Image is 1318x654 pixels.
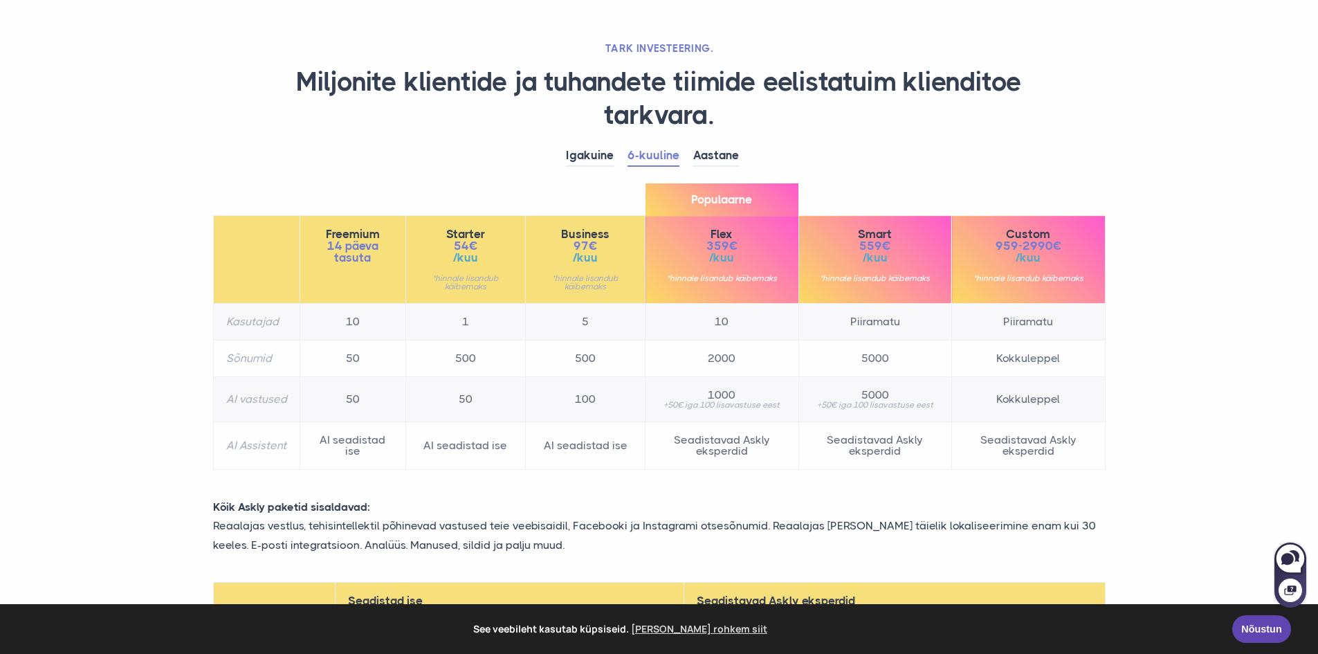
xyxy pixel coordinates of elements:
[964,394,1092,405] span: Kokkuleppel
[538,274,632,291] small: *hinnale lisandub käibemaks
[538,252,632,264] span: /kuu
[658,401,785,409] small: +50€ iga 100 lisavastuse eest
[526,304,646,340] td: 5
[658,252,785,264] span: /kuu
[952,422,1105,470] td: Seadistavad Askly eksperdid
[526,340,646,377] td: 500
[812,240,939,252] span: 559€
[812,274,939,282] small: *hinnale lisandub käibemaks
[812,228,939,240] span: Smart
[213,42,1106,55] h2: TARK INVESTEERING.
[658,228,785,240] span: Flex
[952,340,1105,377] td: Kokkuleppel
[300,340,405,377] td: 50
[1232,615,1291,643] a: Nõustun
[1273,540,1308,609] iframe: Askly chat
[693,145,739,167] a: Aastane
[629,619,769,639] a: learn more about cookies
[405,340,525,377] td: 500
[684,582,1105,619] th: Seadistavad Askly eksperdid
[419,252,513,264] span: /kuu
[798,340,951,377] td: 5000
[213,340,300,377] th: Sõnumid
[213,500,370,514] strong: Kõik Askly paketid sisaldavad:
[213,304,300,340] th: Kasutajad
[964,240,1092,252] span: 959-2990€
[335,582,684,619] th: Seadistad ise
[300,304,405,340] td: 10
[628,145,679,167] a: 6-kuuline
[812,252,939,264] span: /kuu
[566,145,614,167] a: Igakuine
[526,422,646,470] td: AI seadistad ise
[300,422,405,470] td: AI seadistad ise
[658,240,785,252] span: 359€
[405,304,525,340] td: 1
[526,377,646,422] td: 100
[798,304,951,340] td: Piiramatu
[964,228,1092,240] span: Custom
[419,228,513,240] span: Starter
[812,390,939,401] span: 5000
[646,340,798,377] td: 2000
[646,304,798,340] td: 10
[964,274,1092,282] small: *hinnale lisandub käibemaks
[405,422,525,470] td: AI seadistad ise
[203,516,1116,554] p: Reaalajas vestlus, tehisintellektil põhinevad vastused teie veebisaidil, Facebooki ja Instagrami ...
[658,390,785,401] span: 1000
[646,422,798,470] td: Seadistavad Askly eksperdid
[419,274,513,291] small: *hinnale lisandub käibemaks
[213,377,300,422] th: AI vastused
[213,422,300,470] th: AI Assistent
[952,304,1105,340] td: Piiramatu
[538,228,632,240] span: Business
[20,619,1223,639] span: See veebileht kasutab küpsiseid.
[964,252,1092,264] span: /kuu
[313,228,393,240] span: Freemium
[798,422,951,470] td: Seadistavad Askly eksperdid
[658,274,785,282] small: *hinnale lisandub käibemaks
[405,377,525,422] td: 50
[213,66,1106,131] h1: Miljonite klientide ja tuhandete tiimide eelistatuim klienditoe tarkvara.
[646,183,798,216] span: Populaarne
[419,240,513,252] span: 54€
[313,240,393,264] span: 14 päeva tasuta
[538,240,632,252] span: 97€
[812,401,939,409] small: +50€ iga 100 lisavastuse eest
[300,377,405,422] td: 50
